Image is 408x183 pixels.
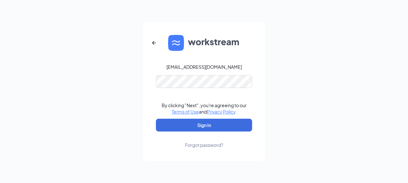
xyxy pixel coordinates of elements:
a: Terms of Use [172,109,199,115]
svg: ArrowLeftNew [150,39,158,47]
a: Privacy Policy [207,109,235,115]
button: Sign In [156,119,252,131]
div: [EMAIL_ADDRESS][DOMAIN_NAME] [166,64,242,70]
button: ArrowLeftNew [146,35,162,51]
div: Forgot password? [185,142,223,148]
img: WS logo and Workstream text [168,35,240,51]
div: By clicking "Next", you're agreeing to our and . [162,102,247,115]
a: Forgot password? [185,131,223,148]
